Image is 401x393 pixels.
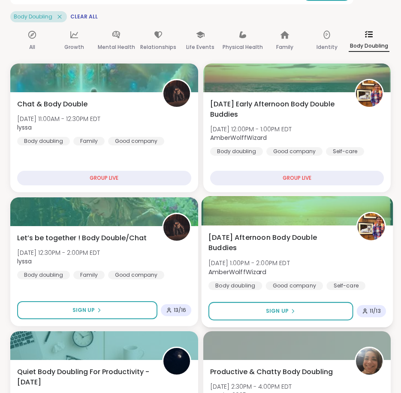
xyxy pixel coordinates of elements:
p: Growth [64,42,84,52]
p: Physical Health [223,42,263,52]
p: Life Events [186,42,214,52]
span: [DATE] 2:30PM - 4:00PM EDT [210,382,292,391]
div: Good company [108,137,164,145]
span: Sign Up [72,306,95,314]
span: [DATE] Afternoon Body Double Buddies [208,232,346,253]
button: Sign Up [208,302,353,320]
div: Body doubling [208,281,262,290]
span: [DATE] 12:30PM - 2:00PM EDT [17,248,100,257]
b: lyssa [17,257,32,266]
span: Quiet Body Doubling For Productivity - [DATE] [17,367,153,387]
div: Family [73,137,105,145]
div: GROUP LIVE [17,171,191,185]
span: Body Doubling [14,13,52,20]
p: Family [276,42,293,52]
span: [DATE] 1:00PM - 2:00PM EDT [208,259,289,267]
span: Sign Up [265,307,288,315]
div: GROUP LIVE [210,171,384,185]
span: Clear All [70,13,98,20]
img: lyssa [163,214,190,241]
p: All [29,42,35,52]
p: Body Doubling [349,41,389,52]
span: Productive & Chatty Body Doubling [210,367,333,377]
span: 11 / 13 [369,308,380,314]
div: Good company [108,271,164,279]
div: Self-care [326,281,365,290]
b: AmberWolffWizard [208,267,266,276]
span: [DATE] 12:00PM - 1:00PM EDT [210,125,292,133]
div: Body doubling [17,271,70,279]
div: Family [73,271,105,279]
p: Relationships [140,42,176,52]
span: 13 / 16 [174,307,186,314]
span: Let’s be together ! Body Double/Chat [17,233,147,243]
img: AmberWolffWizard [357,213,384,240]
button: Sign Up [17,301,157,319]
div: Good company [266,147,323,156]
img: Monica2025 [356,348,383,375]
b: lyssa [17,123,32,132]
p: Mental Health [98,42,135,52]
div: Good company [265,281,323,290]
span: [DATE] Early Afternoon Body Double Buddies [210,99,346,120]
b: AmberWolffWizard [210,133,267,142]
img: lyssa [163,80,190,107]
div: Self-care [326,147,364,156]
span: Chat & Body Double [17,99,87,109]
div: Body doubling [210,147,263,156]
img: QueenOfTheNight [163,348,190,375]
img: AmberWolffWizard [356,80,383,107]
div: Body doubling [17,137,70,145]
p: Identity [317,42,338,52]
span: [DATE] 11:00AM - 12:30PM EDT [17,115,100,123]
